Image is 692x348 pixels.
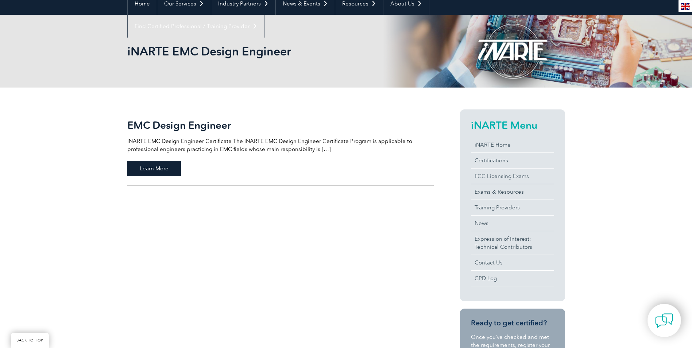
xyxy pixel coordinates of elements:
[471,169,554,184] a: FCC Licensing Exams
[471,119,554,131] h2: iNARTE Menu
[127,109,434,186] a: EMC Design Engineer iNARTE EMC Design Engineer Certificate The iNARTE EMC Design Engineer Certifi...
[127,137,434,153] p: iNARTE EMC Design Engineer Certificate The iNARTE EMC Design Engineer Certificate Program is appl...
[655,312,673,330] img: contact-chat.png
[11,333,49,348] a: BACK TO TOP
[471,184,554,200] a: Exams & Resources
[471,137,554,152] a: iNARTE Home
[471,255,554,270] a: Contact Us
[471,231,554,255] a: Expression of Interest:Technical Contributors
[471,318,554,328] h3: Ready to get certified?
[128,15,264,38] a: Find Certified Professional / Training Provider
[681,3,690,10] img: en
[471,153,554,168] a: Certifications
[127,44,407,58] h1: iNARTE EMC Design Engineer
[127,119,434,131] h2: EMC Design Engineer
[471,271,554,286] a: CPD Log
[471,216,554,231] a: News
[471,200,554,215] a: Training Providers
[127,161,181,176] span: Learn More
